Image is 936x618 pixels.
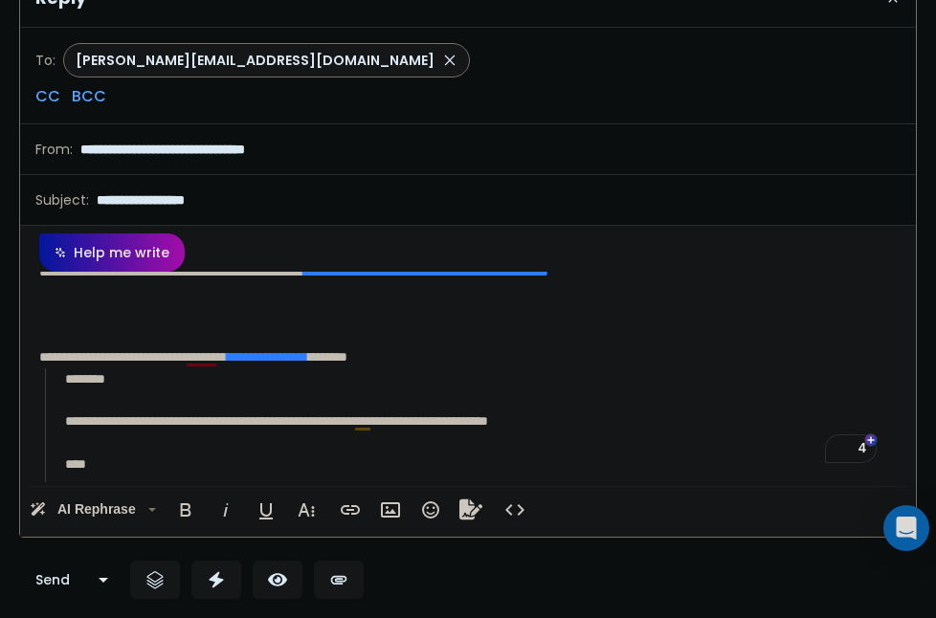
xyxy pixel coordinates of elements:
[35,140,73,159] p: From:
[883,505,929,551] div: Open Intercom Messenger
[35,85,60,108] p: CC
[54,501,140,518] span: AI Rephrase
[248,491,284,529] button: Underline (Ctrl+U)
[35,190,89,210] p: Subject:
[412,491,449,529] button: Emoticons
[497,491,533,529] button: Code View
[19,561,86,599] button: Send
[35,51,56,70] p: To:
[26,491,160,529] button: AI Rephrase
[76,51,435,70] p: [PERSON_NAME][EMAIL_ADDRESS][DOMAIN_NAME]
[288,491,324,529] button: More Text
[453,491,489,529] button: Signature
[39,233,185,272] button: Help me write
[72,85,106,108] p: BCC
